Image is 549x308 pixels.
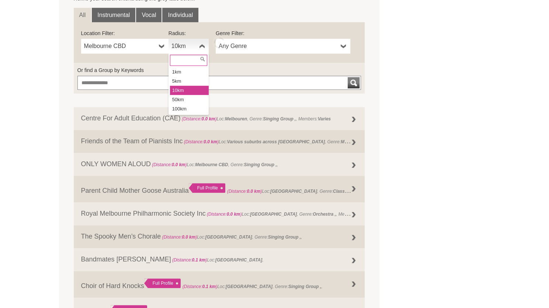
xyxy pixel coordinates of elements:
label: Location Filter: [81,30,168,37]
span: 10km [171,42,196,51]
strong: [GEOGRAPHIC_DATA] [205,235,252,240]
strong: Class Workshop , [333,187,370,194]
a: Any Genre [216,39,350,54]
strong: 0.0 km [201,116,215,122]
span: (Distance: ) [152,162,187,167]
span: Loc: , Genre: , [151,162,278,167]
a: Centre For Adult Education (CAE) (Distance:0.0 km)Loc:Melbouren, Genre:Singing Group ,, Members:V... [74,107,365,130]
span: Loc: , Genre: , [183,137,394,145]
li: 1km [170,67,209,76]
strong: [GEOGRAPHIC_DATA] [226,284,272,289]
strong: 0.0 km [227,212,240,217]
a: Friends of the Team of Pianists Inc (Distance:0.0 km)Loc:Various suburbs across [GEOGRAPHIC_DATA]... [74,130,365,153]
strong: 0.0 km [172,162,185,167]
strong: Singing Group , [268,235,301,240]
span: Loc: , [171,257,264,263]
strong: Singing Group , [288,284,321,289]
label: Radius: [168,30,209,37]
a: Choir of Hard Knocks Full Profile (Distance:0.1 km)Loc:[GEOGRAPHIC_DATA], Genre:Singing Group ,, [74,271,365,298]
label: Or find a Group by Keywords [77,66,361,74]
label: Genre Filter: [216,30,350,37]
strong: Melbourne CBD [195,162,228,167]
span: Loc: , Genre: , [161,235,302,240]
span: Loc: , Genre: , [183,284,323,289]
a: Parent Child Mother Goose Australia Full Profile (Distance:0.0 km)Loc:[GEOGRAPHIC_DATA], Genre:Cl... [74,176,365,202]
li: 100km [170,104,209,113]
strong: [GEOGRAPHIC_DATA] [250,212,297,217]
strong: 0.1 km [192,257,205,263]
strong: 0.0 km [247,189,260,194]
span: Loc: , Genre: , Members: [206,210,365,217]
strong: Melbouren [225,116,247,122]
a: Royal Melbourne Philharmonic Society Inc (Distance:0.0 km)Loc:[GEOGRAPHIC_DATA], Genre:Orchestra ... [74,202,365,225]
strong: Various suburbs across [GEOGRAPHIC_DATA] [227,139,325,144]
a: Individual [162,8,198,23]
span: (Distance: ) [183,284,218,289]
strong: 160 [358,212,365,217]
span: Loc: , Genre: , [227,187,371,194]
a: 10km [168,39,209,54]
li: 50km [170,95,209,104]
strong: 0.0 km [204,139,217,144]
a: Vocal [136,8,161,23]
span: (Distance: ) [162,235,197,240]
strong: Varies [318,116,331,122]
div: Full Profile [144,278,181,288]
strong: Orchestra , [313,212,336,217]
a: Instrumental [92,8,135,23]
span: (Distance: ) [172,257,207,263]
span: (Distance: ) [182,116,217,122]
strong: [GEOGRAPHIC_DATA] [215,257,262,263]
strong: Music Session (regular) , [341,137,393,145]
strong: [GEOGRAPHIC_DATA] [270,189,317,194]
span: Melbourne CBD [84,42,156,51]
a: All [74,8,91,23]
li: 10km [170,86,209,95]
span: Any Genre [219,42,338,51]
strong: 0.1 km [202,284,216,289]
a: Melbourne CBD [81,39,168,54]
span: (Distance: ) [227,189,262,194]
span: (Distance: ) [184,139,219,144]
a: Bandmates [PERSON_NAME] (Distance:0.1 km)Loc:[GEOGRAPHIC_DATA], [74,248,365,271]
li: 5km [170,76,209,86]
span: (Distance: ) [207,212,242,217]
strong: Singing Group , [263,116,296,122]
span: Loc: , Genre: , Members: [181,116,331,122]
a: ONLY WOMEN ALOUD (Distance:0.0 km)Loc:Melbourne CBD, Genre:Singing Group ,, [74,153,365,176]
strong: Singing Group , [244,162,277,167]
a: The Spooky Men’s Chorale (Distance:0.0 km)Loc:[GEOGRAPHIC_DATA], Genre:Singing Group ,, [74,225,365,248]
strong: 0.0 km [182,235,195,240]
div: Full Profile [189,183,225,193]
